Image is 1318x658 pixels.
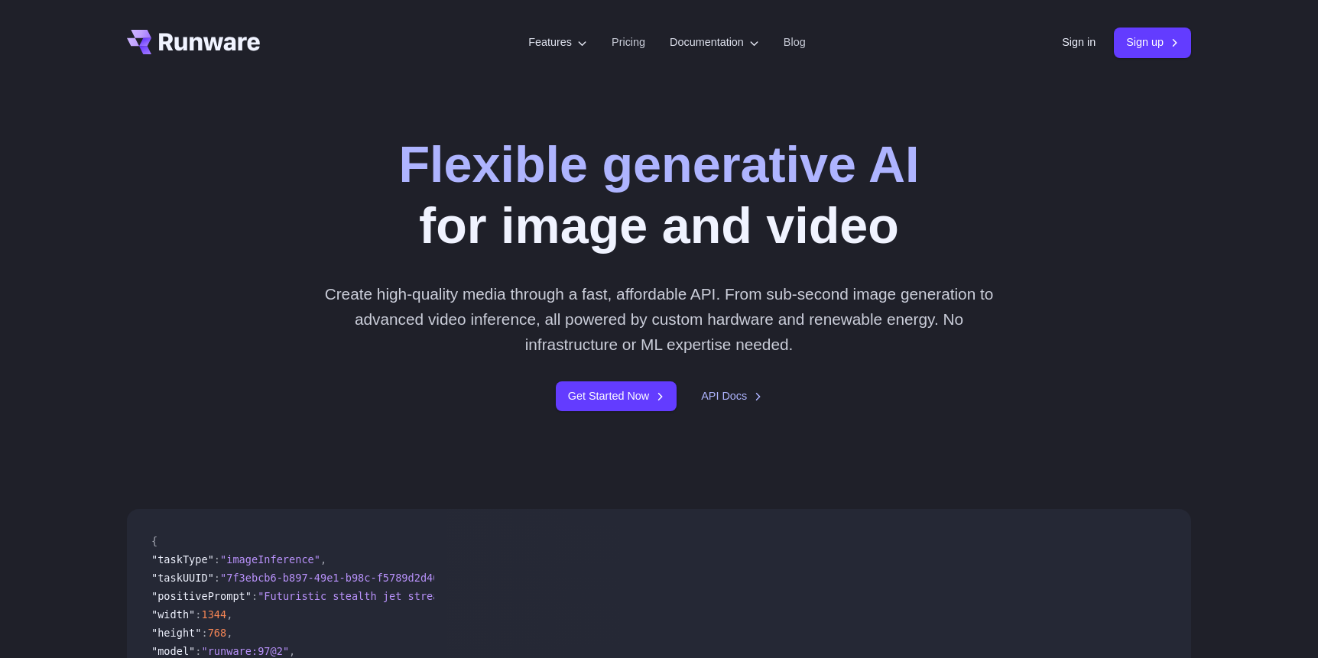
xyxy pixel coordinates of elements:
span: { [151,535,157,547]
a: API Docs [701,387,762,405]
span: 1344 [201,608,226,621]
span: , [226,627,232,639]
span: "model" [151,645,195,657]
span: 768 [208,627,227,639]
span: , [289,645,295,657]
label: Features [528,34,587,51]
span: "runware:97@2" [201,645,289,657]
span: "width" [151,608,195,621]
a: Sign in [1062,34,1096,51]
span: : [214,572,220,584]
label: Documentation [670,34,759,51]
span: "height" [151,627,201,639]
strong: Flexible generative AI [399,136,920,193]
a: Go to / [127,30,260,54]
span: "positivePrompt" [151,590,252,602]
a: Pricing [612,34,645,51]
span: "taskType" [151,553,214,566]
span: "taskUUID" [151,572,214,584]
h1: for image and video [399,135,920,257]
span: : [195,608,201,621]
a: Get Started Now [556,381,677,411]
span: , [320,553,326,566]
span: : [252,590,258,602]
span: : [201,627,207,639]
a: Blog [784,34,806,51]
span: "imageInference" [220,553,320,566]
p: Create high-quality media through a fast, affordable API. From sub-second image generation to adv... [319,281,1000,358]
span: : [195,645,201,657]
span: "7f3ebcb6-b897-49e1-b98c-f5789d2d40d7" [220,572,458,584]
span: , [226,608,232,621]
span: "Futuristic stealth jet streaking through a neon-lit cityscape with glowing purple exhaust" [258,590,827,602]
span: : [214,553,220,566]
a: Sign up [1114,28,1191,57]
